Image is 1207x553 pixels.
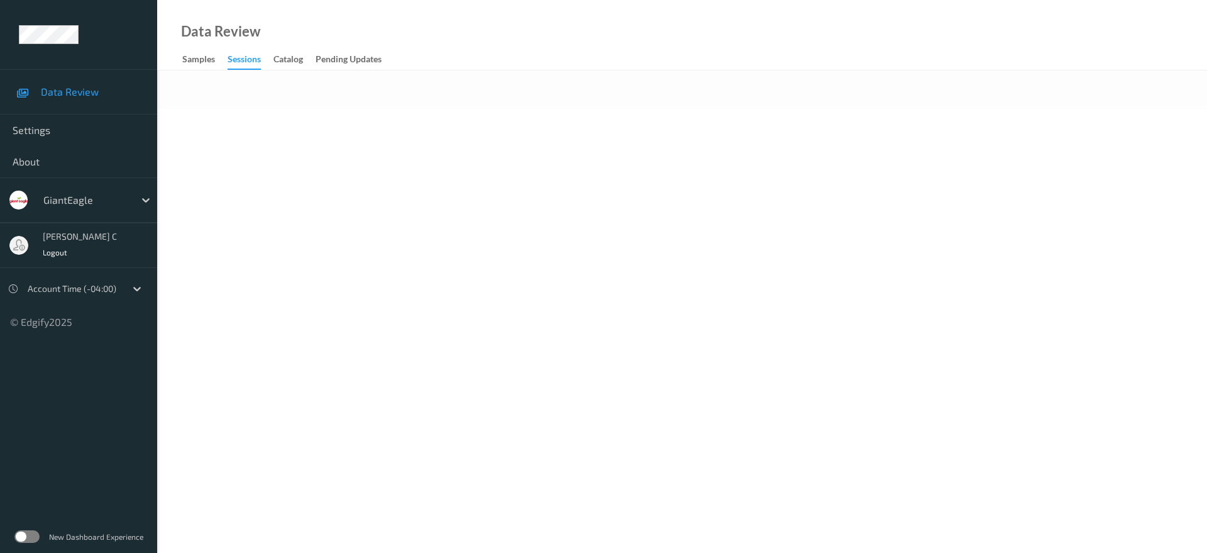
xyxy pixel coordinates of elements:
[273,53,303,69] div: Catalog
[228,53,261,70] div: Sessions
[316,53,382,69] div: Pending Updates
[273,51,316,69] a: Catalog
[228,51,273,70] a: Sessions
[316,51,394,69] a: Pending Updates
[182,53,215,69] div: Samples
[181,25,260,38] div: Data Review
[182,51,228,69] a: Samples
